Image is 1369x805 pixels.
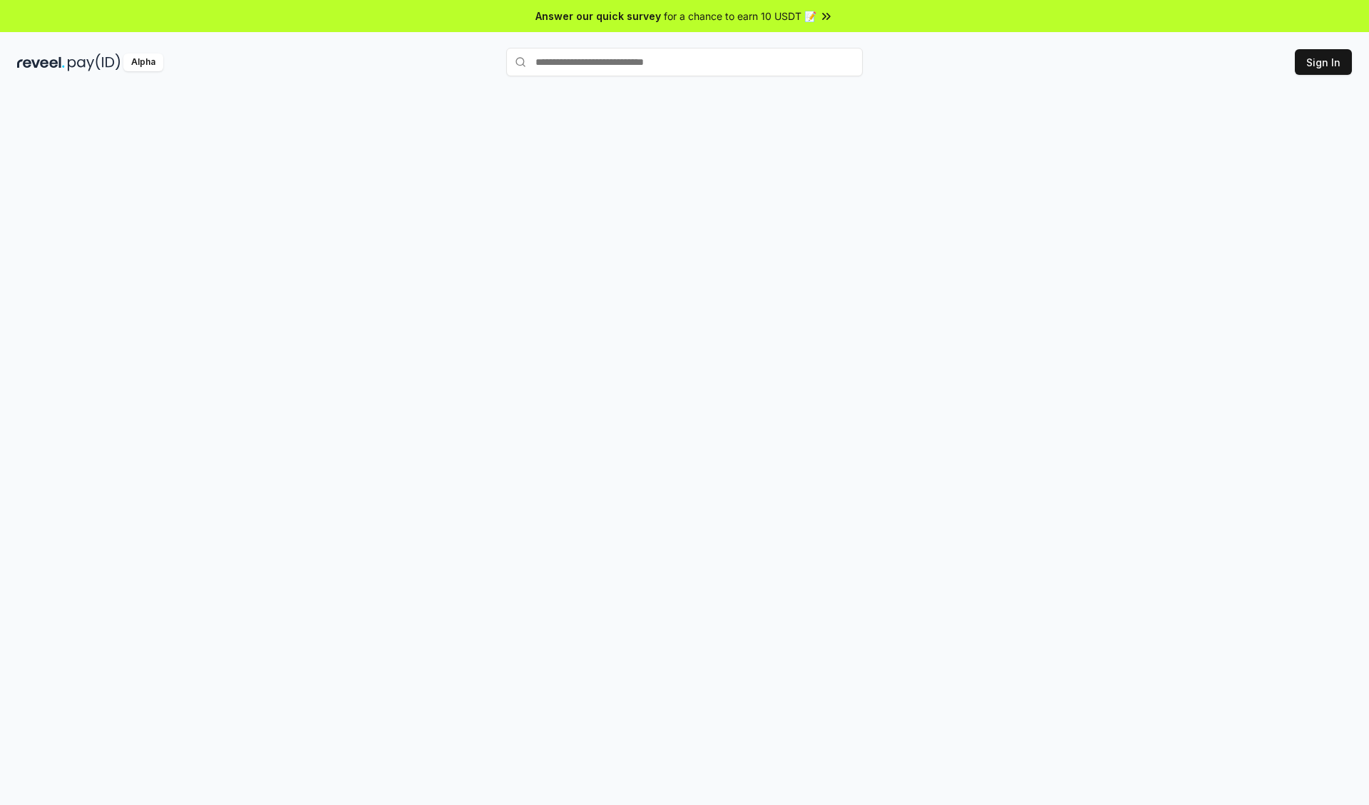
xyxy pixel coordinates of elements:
img: pay_id [68,53,121,71]
button: Sign In [1295,49,1352,75]
span: Answer our quick survey [535,9,661,24]
span: for a chance to earn 10 USDT 📝 [664,9,816,24]
div: Alpha [123,53,163,71]
img: reveel_dark [17,53,65,71]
